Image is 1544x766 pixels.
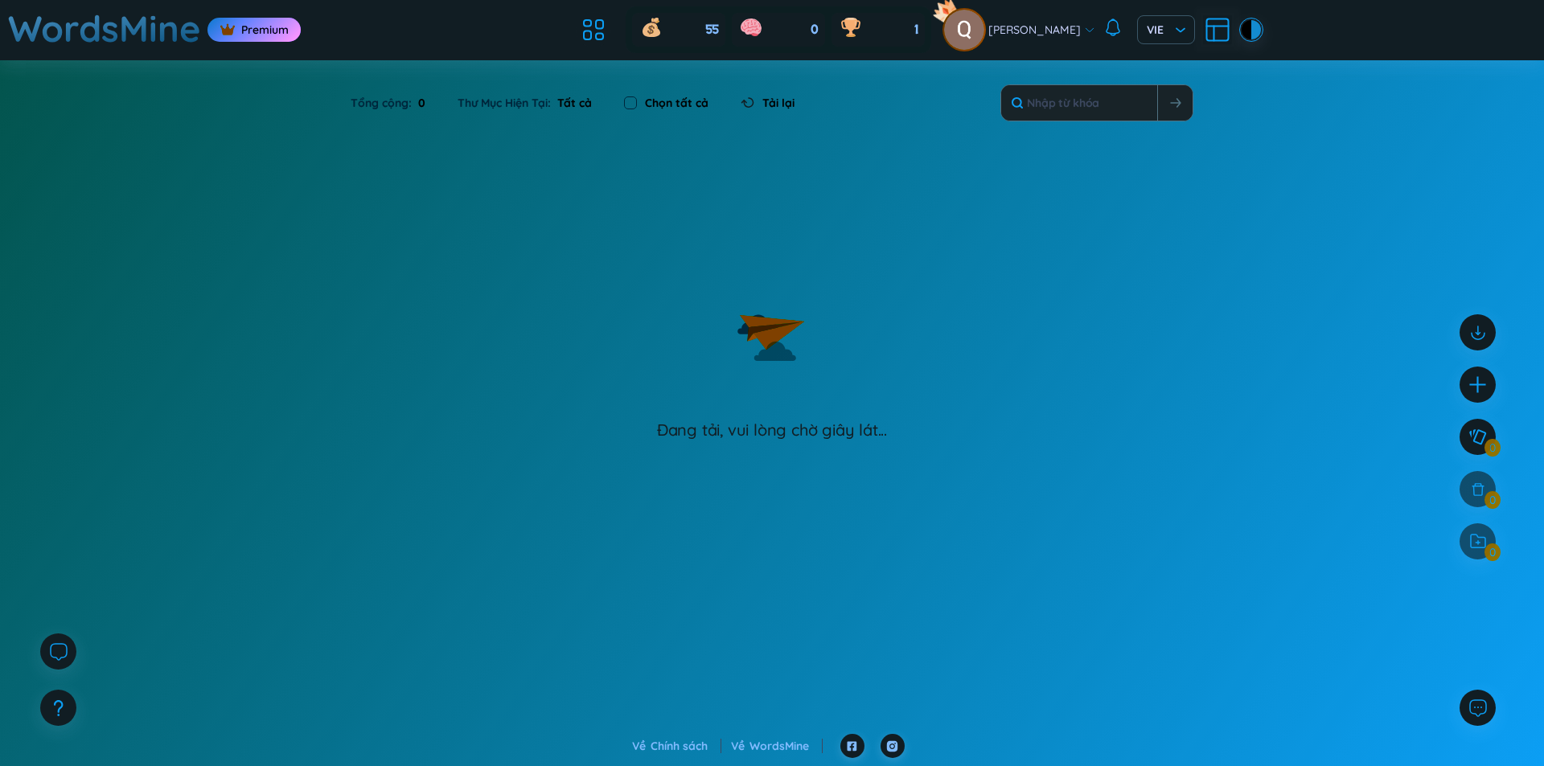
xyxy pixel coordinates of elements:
a: avatarpro [944,10,988,50]
span: 55 [705,21,720,39]
span: 1 [914,21,918,39]
a: WordsMine [749,739,823,753]
span: 0 [811,21,819,39]
span: VIE [1147,22,1185,38]
div: Về [731,737,823,755]
span: 0 [412,94,425,112]
img: crown icon [220,22,236,38]
a: Chính sách [651,739,721,753]
div: Thư Mục Hiện Tại : [441,86,608,120]
input: Nhập từ khóa [1001,85,1157,121]
span: plus [1468,375,1488,395]
span: Tải lại [762,94,795,112]
div: Premium [207,18,301,42]
span: Tất cả [551,96,592,110]
label: Chọn tất cả [645,94,708,112]
div: Tổng cộng : [351,86,441,120]
span: [PERSON_NAME] [988,21,1081,39]
img: avatar [944,10,984,50]
div: Về [632,737,721,755]
div: Đang tải, vui lòng chờ giây lát... [657,419,887,441]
